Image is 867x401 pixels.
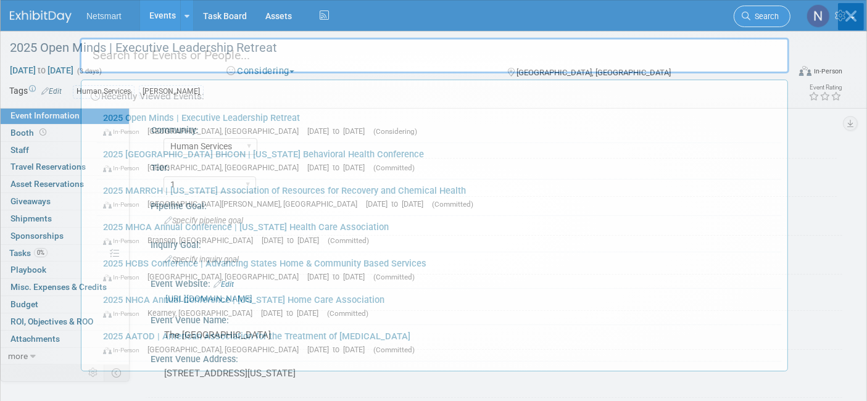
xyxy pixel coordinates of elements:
[97,252,781,288] a: 2025 HCBS Conference | Advancing States Home & Community Based Services In-Person [GEOGRAPHIC_DAT...
[262,236,325,245] span: [DATE] to [DATE]
[307,126,371,136] span: [DATE] to [DATE]
[103,346,145,354] span: In-Person
[147,163,305,172] span: [GEOGRAPHIC_DATA], [GEOGRAPHIC_DATA]
[97,216,781,252] a: 2025 MHCA Annual Conference | [US_STATE] Health Care Association In-Person Branson, [GEOGRAPHIC_D...
[373,273,415,281] span: (Committed)
[103,164,145,172] span: In-Person
[88,80,781,107] div: Recently Viewed Events:
[147,236,259,245] span: Branson, [GEOGRAPHIC_DATA]
[327,309,368,318] span: (Committed)
[97,180,781,215] a: 2025 MARRCH | [US_STATE] Association of Resources for Recovery and Chemical Health In-Person [GEO...
[373,127,417,136] span: (Considering)
[147,345,305,354] span: [GEOGRAPHIC_DATA], [GEOGRAPHIC_DATA]
[307,163,371,172] span: [DATE] to [DATE]
[373,163,415,172] span: (Committed)
[147,272,305,281] span: [GEOGRAPHIC_DATA], [GEOGRAPHIC_DATA]
[147,126,305,136] span: [GEOGRAPHIC_DATA], [GEOGRAPHIC_DATA]
[328,236,369,245] span: (Committed)
[97,325,781,361] a: 2025 AATOD | American Association for the Treatment of [MEDICAL_DATA] In-Person [GEOGRAPHIC_DATA]...
[103,128,145,136] span: In-Person
[307,345,371,354] span: [DATE] to [DATE]
[97,107,781,143] a: 2025 Open Minds | Executive Leadership Retreat In-Person [GEOGRAPHIC_DATA], [GEOGRAPHIC_DATA] [DA...
[97,143,781,179] a: 2025 [GEOGRAPHIC_DATA] BHCON | [US_STATE] Behavioral Health Conference In-Person [GEOGRAPHIC_DATA...
[147,308,259,318] span: Kearney, [GEOGRAPHIC_DATA]
[80,38,789,73] input: Search for Events or People...
[366,199,429,209] span: [DATE] to [DATE]
[103,200,145,209] span: In-Person
[147,199,363,209] span: [GEOGRAPHIC_DATA][PERSON_NAME], [GEOGRAPHIC_DATA]
[103,237,145,245] span: In-Person
[307,272,371,281] span: [DATE] to [DATE]
[373,345,415,354] span: (Committed)
[261,308,325,318] span: [DATE] to [DATE]
[432,200,473,209] span: (Committed)
[103,273,145,281] span: In-Person
[103,310,145,318] span: In-Person
[97,289,781,325] a: 2025 NHCA Annual Conference | [US_STATE] Home Care Association In-Person Kearney, [GEOGRAPHIC_DAT...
